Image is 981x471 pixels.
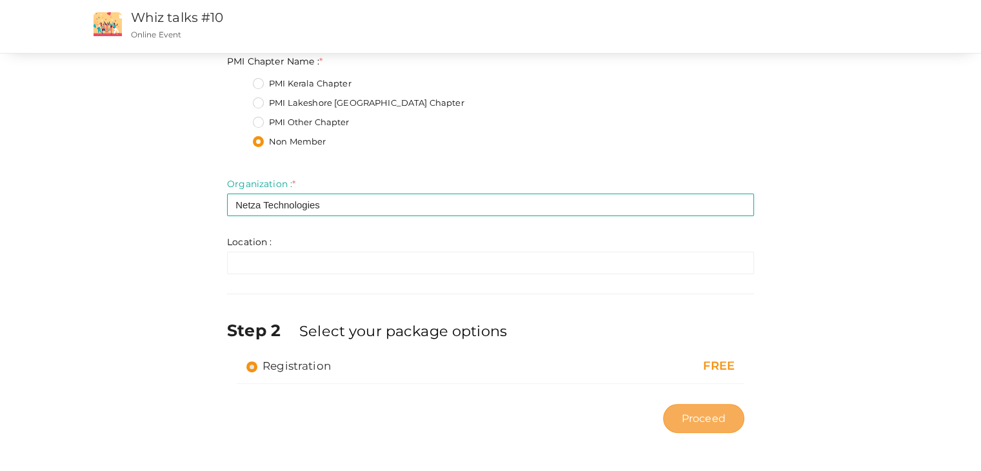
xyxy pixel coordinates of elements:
[588,358,735,375] div: FREE
[253,97,464,110] label: PMI Lakeshore [GEOGRAPHIC_DATA] Chapter
[663,404,744,433] button: Proceed
[94,12,122,36] img: event2.png
[227,55,322,68] label: PMI Chapter Name :
[227,177,295,190] label: Organization :
[246,358,331,374] label: Registration
[253,135,326,148] label: Non Member
[227,235,272,248] label: Location :
[299,321,507,341] label: Select your package options
[227,319,297,342] label: Step 2
[682,411,726,426] span: Proceed
[253,116,349,129] label: PMI Other Chapter
[131,10,224,25] a: Whiz talks #10
[131,29,622,40] p: Online Event
[253,77,352,90] label: PMI Kerala Chapter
